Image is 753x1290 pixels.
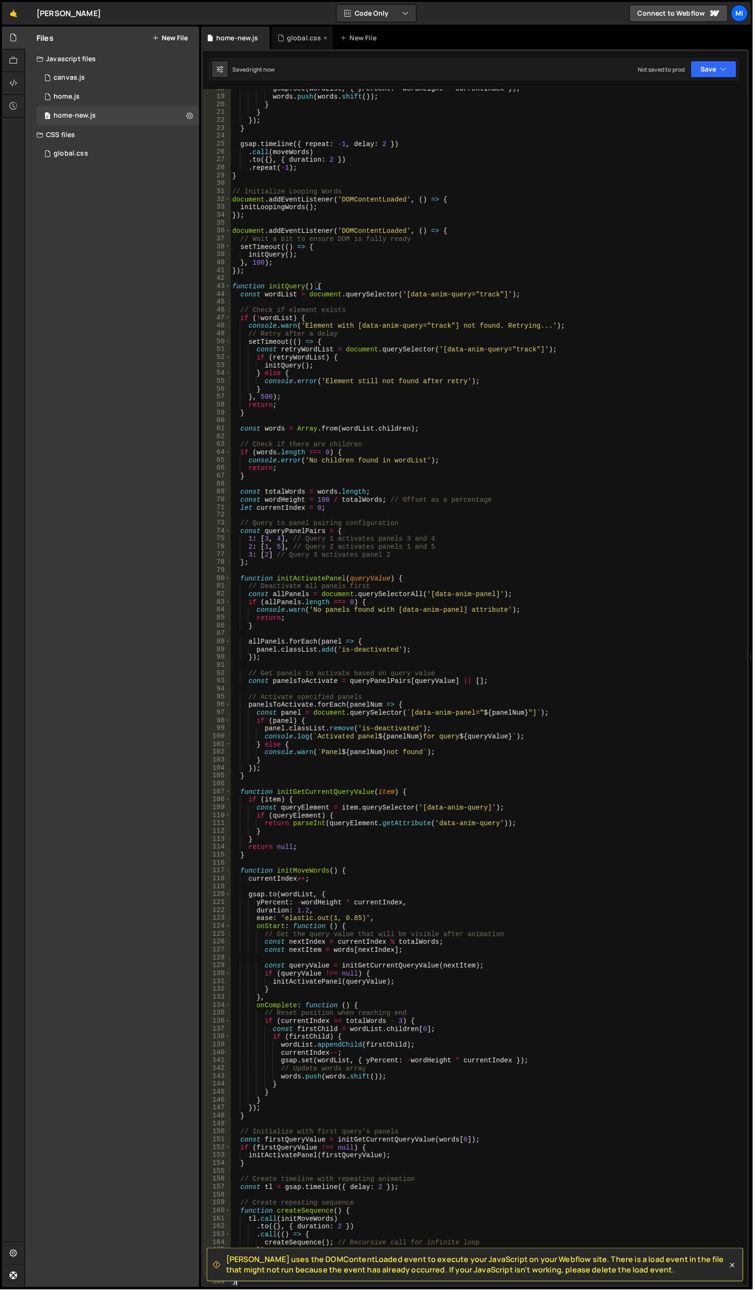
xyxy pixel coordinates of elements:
[203,1207,231,1215] div: 160
[25,49,199,68] div: Javascript files
[203,646,231,654] div: 89
[203,369,231,377] div: 54
[203,677,231,685] div: 93
[203,931,231,939] div: 125
[203,1104,231,1112] div: 147
[203,1002,231,1010] div: 134
[203,1278,231,1286] div: 169
[203,851,231,859] div: 115
[203,614,231,622] div: 85
[203,662,231,670] div: 91
[203,1191,231,1199] div: 158
[203,472,231,480] div: 67
[203,994,231,1002] div: 133
[203,108,231,116] div: 21
[203,504,231,512] div: 71
[226,1254,728,1276] span: [PERSON_NAME] uses the DOMContentLoaded event to execute your JavaScript on your Webflow site. Th...
[203,1073,231,1081] div: 143
[691,61,737,78] button: Save
[203,322,231,330] div: 48
[203,622,231,630] div: 86
[203,638,231,646] div: 88
[203,606,231,614] div: 84
[203,92,231,101] div: 19
[203,377,231,385] div: 55
[203,1080,231,1088] div: 144
[232,65,275,74] div: Saved
[2,2,25,25] a: 🤙
[203,867,231,875] div: 117
[216,33,258,43] div: home-new.js
[203,156,231,164] div: 27
[203,654,231,662] div: 90
[203,409,231,417] div: 59
[203,899,231,907] div: 121
[203,219,231,227] div: 35
[203,1215,231,1223] div: 161
[203,891,231,899] div: 120
[203,140,231,148] div: 25
[203,709,231,717] div: 97
[203,1262,231,1271] div: 167
[203,1112,231,1120] div: 148
[203,203,231,211] div: 33
[54,92,80,101] div: home.js
[203,962,231,970] div: 129
[203,978,231,986] div: 131
[203,575,231,583] div: 80
[203,416,231,424] div: 60
[203,282,231,290] div: 43
[203,448,231,456] div: 64
[203,235,231,243] div: 37
[203,496,231,504] div: 70
[203,1128,231,1136] div: 150
[731,5,748,22] a: Mi
[203,345,231,353] div: 51
[630,5,728,22] a: Connect to Webflow
[203,836,231,844] div: 113
[203,1239,231,1247] div: 164
[203,914,231,922] div: 123
[638,65,685,74] div: Not saved to prod
[203,812,231,820] div: 110
[203,859,231,867] div: 116
[203,164,231,172] div: 28
[203,298,231,306] div: 45
[203,1160,231,1168] div: 154
[203,701,231,709] div: 96
[203,567,231,575] div: 79
[203,843,231,851] div: 114
[203,440,231,448] div: 63
[203,314,231,322] div: 47
[203,361,231,369] div: 53
[203,1057,231,1065] div: 141
[203,1049,231,1057] div: 140
[203,1270,231,1278] div: 168
[203,1246,231,1254] div: 165
[203,535,231,543] div: 75
[203,938,231,946] div: 126
[249,65,275,74] div: right now
[203,733,231,741] div: 100
[203,765,231,773] div: 104
[203,211,231,219] div: 34
[203,1175,231,1183] div: 156
[203,1096,231,1105] div: 146
[45,113,50,120] span: 0
[203,1223,231,1231] div: 162
[203,1025,231,1033] div: 137
[203,788,231,796] div: 107
[340,33,380,43] div: New File
[203,464,231,472] div: 66
[203,725,231,733] div: 99
[203,187,231,195] div: 31
[25,125,199,144] div: CSS files
[203,519,231,527] div: 73
[203,630,231,638] div: 87
[287,33,321,43] div: global.css
[203,258,231,267] div: 40
[203,1136,231,1144] div: 151
[203,1254,231,1262] div: 166
[203,243,231,251] div: 38
[203,875,231,883] div: 118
